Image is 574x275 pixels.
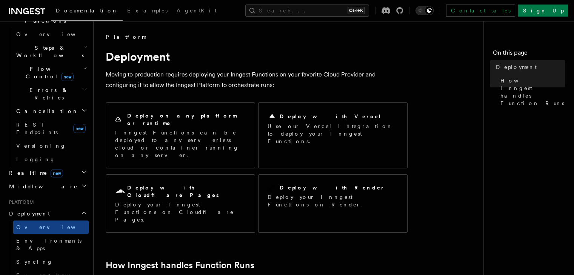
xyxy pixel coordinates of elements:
[106,102,255,168] a: Deploy on any platform or runtimeInngest Functions can be deployed to any serverless cloud or con...
[51,2,123,21] a: Documentation
[268,122,398,145] p: Use our Vercel Integration to deploy your Inngest Functions.
[415,6,434,15] button: Toggle dark mode
[115,201,246,223] p: Deploy your Inngest Functions on Cloudflare Pages.
[127,8,168,14] span: Examples
[258,102,408,168] a: Deploy with VercelUse our Vercel Integration to deploy your Inngest Functions.
[61,73,74,81] span: new
[13,44,84,59] span: Steps & Workflows
[13,255,89,269] a: Syncing
[13,62,89,83] button: Flow Controlnew
[16,143,66,149] span: Versioning
[6,199,34,205] span: Platform
[280,113,382,120] h2: Deploy with Vercel
[6,27,89,166] div: Inngest Functions
[280,184,385,191] h2: Deploy with Render
[268,193,398,208] p: Deploy your Inngest Functions on Render.
[13,104,89,118] button: Cancellation
[106,33,146,41] span: Platform
[13,27,89,41] a: Overview
[13,139,89,153] a: Versioning
[16,224,94,230] span: Overview
[106,174,255,233] a: Deploy with Cloudflare PagesDeploy your Inngest Functions on Cloudflare Pages.
[6,166,89,180] button: Realtimenew
[73,124,86,133] span: new
[16,238,82,251] span: Environments & Apps
[13,107,78,115] span: Cancellation
[500,77,565,107] span: How Inngest handles Function Runs
[13,234,89,255] a: Environments & Apps
[496,63,537,71] span: Deployment
[16,122,58,135] span: REST Endpoints
[6,207,89,220] button: Deployment
[127,184,246,199] h2: Deploy with Cloudflare Pages
[13,220,89,234] a: Overview
[6,210,50,217] span: Deployment
[13,83,89,104] button: Errors & Retries
[16,259,53,265] span: Syncing
[493,60,565,74] a: Deployment
[6,183,78,190] span: Middleware
[177,8,217,14] span: AgentKit
[13,118,89,139] a: REST Endpointsnew
[106,260,254,270] a: How Inngest handles Function Runs
[13,153,89,166] a: Logging
[172,2,221,20] a: AgentKit
[16,31,94,37] span: Overview
[106,69,408,90] p: Moving to production requires deploying your Inngest Functions on your favorite Cloud Provider an...
[258,174,408,233] a: Deploy with RenderDeploy your Inngest Functions on Render.
[106,50,408,63] h1: Deployment
[6,180,89,193] button: Middleware
[493,48,565,60] h4: On this page
[13,65,83,80] span: Flow Control
[13,41,89,62] button: Steps & Workflows
[348,7,365,14] kbd: Ctrl+K
[127,112,246,127] h2: Deploy on any platform or runtime
[123,2,172,20] a: Examples
[245,5,369,17] button: Search...Ctrl+K
[115,129,246,159] p: Inngest Functions can be deployed to any serverless cloud or container running on any server.
[56,8,118,14] span: Documentation
[518,5,568,17] a: Sign Up
[16,156,55,162] span: Logging
[115,186,126,197] svg: Cloudflare
[446,5,515,17] a: Contact sales
[6,169,63,177] span: Realtime
[51,169,63,177] span: new
[13,86,82,101] span: Errors & Retries
[497,74,565,110] a: How Inngest handles Function Runs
